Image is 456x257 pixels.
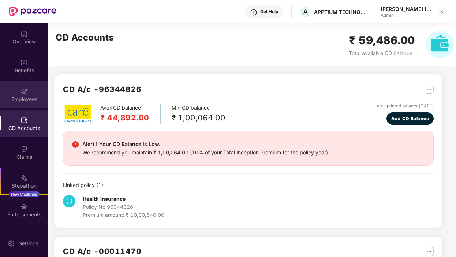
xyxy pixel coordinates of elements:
[381,12,432,18] div: Admin
[1,182,48,189] div: Stepathon
[349,32,415,49] h2: ₹ 59,486.00
[381,5,432,12] div: [PERSON_NAME] [PERSON_NAME]
[9,191,40,197] div: New Challenge
[83,203,164,211] div: Policy No. 96344826
[172,104,225,124] div: Min CD balance
[374,103,434,110] div: Last updated balance [DATE]
[425,85,434,94] img: svg+xml;base64,PHN2ZyB4bWxucz0iaHR0cDovL3d3dy53My5vcmcvMjAwMC9zdmciIHdpZHRoPSIyNSIgaGVpZ2h0PSIyNS...
[440,9,446,15] img: svg+xml;base64,PHN2ZyBpZD0iRHJvcGRvd24tMzJ4MzIiIHhtbG5zPSJodHRwOi8vd3d3LnczLm9yZy8yMDAwL3N2ZyIgd2...
[250,9,257,16] img: svg+xml;base64,PHN2ZyBpZD0iSGVscC0zMngzMiIgeG1sbnM9Imh0dHA6Ly93d3cudzMub3JnLzIwMDAvc3ZnIiB3aWR0aD...
[9,7,56,16] img: New Pazcare Logo
[314,8,365,15] div: APPTIUM TECHNOLOGIES INDIA PRIVATE LIMITED
[63,181,434,189] div: Linked policy ( 1 )
[100,104,161,124] div: Avail CD balance
[64,104,92,122] img: care.png
[8,240,15,247] img: svg+xml;base64,PHN2ZyBpZD0iU2V0dGluZy0yMHgyMCIgeG1sbnM9Imh0dHA6Ly93d3cudzMub3JnLzIwMDAvc3ZnIiB3aW...
[20,116,28,124] img: svg+xml;base64,PHN2ZyBpZD0iQ0RfQWNjb3VudHMiIGRhdGEtbmFtZT0iQ0QgQWNjb3VudHMiIHhtbG5zPSJodHRwOi8vd3...
[20,59,28,66] img: svg+xml;base64,PHN2ZyBpZD0iQmVuZWZpdHMiIHhtbG5zPSJodHRwOi8vd3d3LnczLm9yZy8yMDAwL3N2ZyIgd2lkdGg9Ij...
[391,115,429,122] span: Add CD Balance
[100,112,149,124] h2: ₹ 44,892.00
[349,50,412,56] span: Total available CD balance
[83,211,164,219] div: Premium amount: ₹ 10,00,640.00
[82,140,328,149] div: Alert ! Your CD Balance is Low.
[20,88,28,95] img: svg+xml;base64,PHN2ZyBpZD0iRW1wbG95ZWVzIiB4bWxucz0iaHR0cDovL3d3dy53My5vcmcvMjAwMC9zdmciIHdpZHRoPS...
[82,149,328,157] div: We recommend you maintain ₹ 1,00,064.00 (10% of your Total Inception Premium for the policy year)
[16,240,41,247] div: Settings
[425,247,434,256] img: svg+xml;base64,PHN2ZyB4bWxucz0iaHR0cDovL3d3dy53My5vcmcvMjAwMC9zdmciIHdpZHRoPSIyNSIgaGVpZ2h0PSIyNS...
[20,30,28,37] img: svg+xml;base64,PHN2ZyBpZD0iSG9tZSIgeG1sbnM9Imh0dHA6Ly93d3cudzMub3JnLzIwMDAvc3ZnIiB3aWR0aD0iMjAiIG...
[260,9,278,15] div: Get Help
[20,145,28,153] img: svg+xml;base64,PHN2ZyBpZD0iQ2xhaW0iIHhtbG5zPSJodHRwOi8vd3d3LnczLm9yZy8yMDAwL3N2ZyIgd2lkdGg9IjIwIi...
[20,203,28,210] img: svg+xml;base64,PHN2ZyBpZD0iRW5kb3JzZW1lbnRzIiB4bWxucz0iaHR0cDovL3d3dy53My5vcmcvMjAwMC9zdmciIHdpZH...
[83,196,126,202] b: Health Insurance
[20,174,28,181] img: svg+xml;base64,PHN2ZyB4bWxucz0iaHR0cDovL3d3dy53My5vcmcvMjAwMC9zdmciIHdpZHRoPSIyMSIgaGVpZ2h0PSIyMC...
[172,112,225,124] div: ₹ 1,00,064.00
[386,112,434,125] button: Add CD Balance
[426,31,454,58] img: svg+xml;base64,PHN2ZyB4bWxucz0iaHR0cDovL3d3dy53My5vcmcvMjAwMC9zdmciIHhtbG5zOnhsaW5rPSJodHRwOi8vd3...
[56,31,114,45] h2: CD Accounts
[303,7,308,16] span: A
[63,83,141,95] h2: CD A/c - 96344826
[72,141,79,148] img: svg+xml;base64,PHN2ZyBpZD0iRGFuZ2VyX2FsZXJ0IiBkYXRhLW5hbWU9IkRhbmdlciBhbGVydCIgeG1sbnM9Imh0dHA6Ly...
[63,195,75,207] img: svg+xml;base64,PHN2ZyB4bWxucz0iaHR0cDovL3d3dy53My5vcmcvMjAwMC9zdmciIHdpZHRoPSIzNCIgaGVpZ2h0PSIzNC...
